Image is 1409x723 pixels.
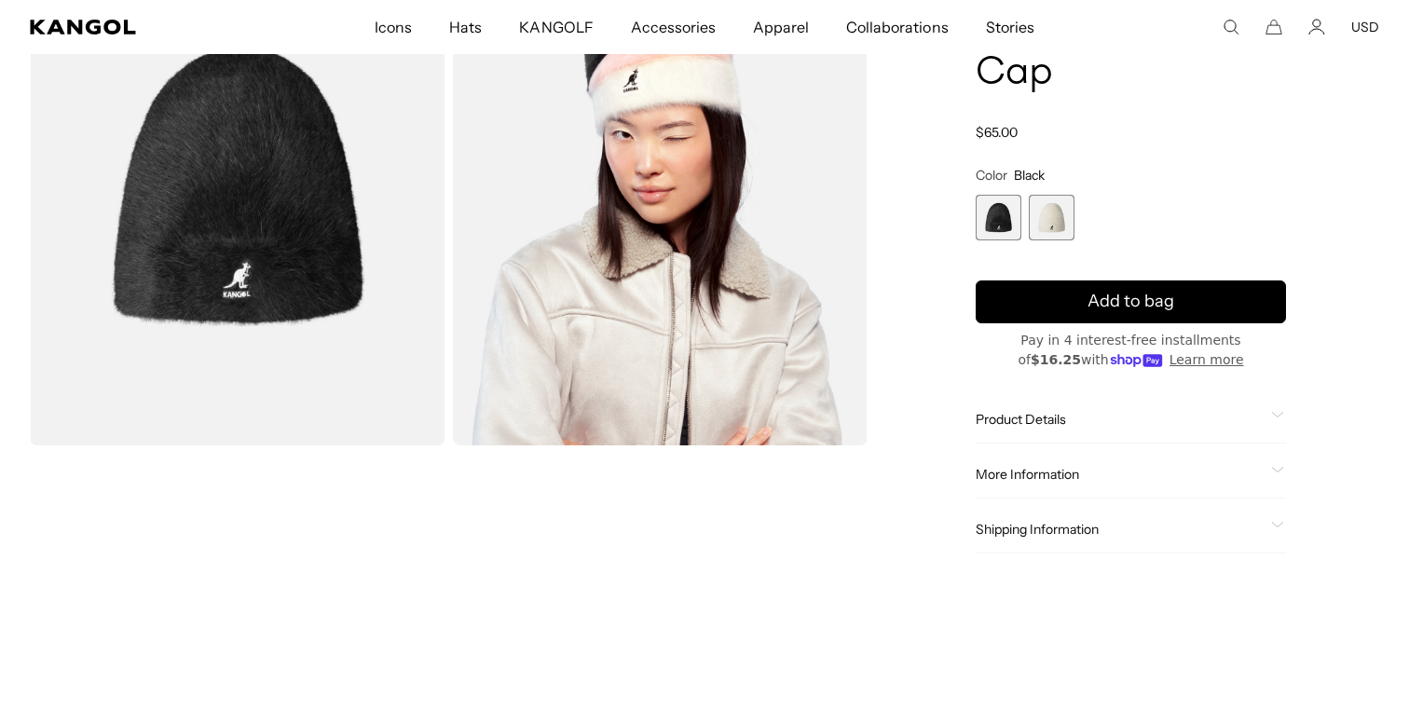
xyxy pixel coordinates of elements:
div: 1 of 2 [976,195,1021,240]
span: Black [1014,167,1045,184]
label: Black [976,195,1021,240]
span: Product Details [976,411,1264,428]
a: Account [1308,19,1325,35]
summary: Search here [1223,19,1239,35]
label: Cream [1029,195,1074,240]
span: $65.00 [976,124,1018,141]
a: Kangol [30,20,247,34]
span: Add to bag [1088,289,1174,314]
button: USD [1351,19,1379,35]
span: Color [976,167,1007,184]
button: Cart [1265,19,1282,35]
div: 2 of 2 [1029,195,1074,240]
span: Shipping Information [976,521,1264,538]
button: Add to bag [976,280,1286,323]
span: More Information [976,466,1264,483]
